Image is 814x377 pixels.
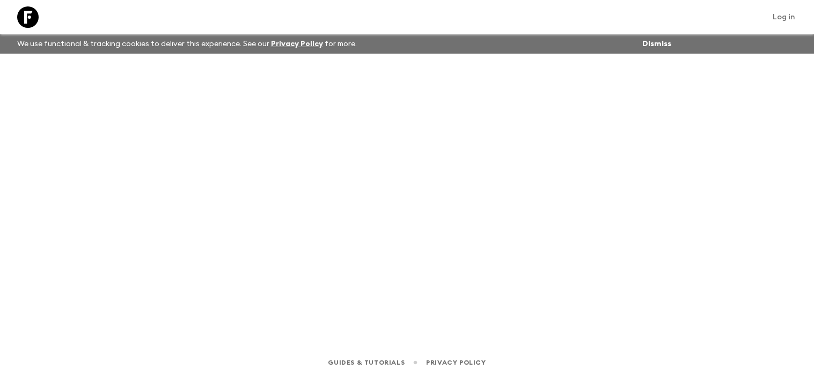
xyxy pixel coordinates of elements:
p: We use functional & tracking cookies to deliver this experience. See our for more. [13,34,361,54]
a: Guides & Tutorials [328,357,405,368]
a: Privacy Policy [271,40,323,48]
button: Dismiss [640,36,674,51]
a: Log in [767,10,801,25]
a: Privacy Policy [426,357,486,368]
